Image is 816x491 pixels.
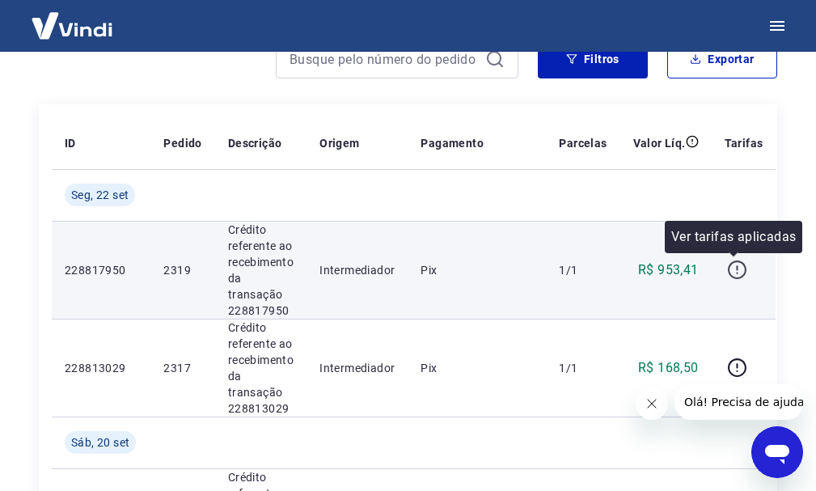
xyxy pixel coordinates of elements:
p: Pedido [163,135,201,151]
p: Crédito referente ao recebimento da transação 228817950 [228,222,294,319]
p: Valor Líq. [633,135,686,151]
p: R$ 953,41 [638,260,699,280]
p: 228817950 [65,262,137,278]
img: Vindi [19,1,125,50]
button: Filtros [538,40,648,78]
p: Crédito referente ao recebimento da transação 228813029 [228,320,294,417]
p: 228813029 [65,360,137,376]
iframe: Fechar mensagem [636,387,668,420]
p: Tarifas [725,135,763,151]
span: Seg, 22 set [71,187,129,203]
iframe: Botão para abrir a janela de mensagens [751,426,803,478]
p: R$ 168,50 [638,358,699,378]
p: Descrição [228,135,282,151]
p: Parcelas [559,135,607,151]
p: Pix [421,360,533,376]
p: Pix [421,262,533,278]
input: Busque pelo número do pedido [290,47,479,71]
p: 2317 [163,360,201,376]
span: Sáb, 20 set [71,434,129,451]
p: Intermediador [319,262,395,278]
p: Intermediador [319,360,395,376]
p: Pagamento [421,135,484,151]
p: 1/1 [559,360,607,376]
p: 1/1 [559,262,607,278]
p: ID [65,135,76,151]
iframe: Mensagem da empresa [674,384,803,420]
p: 2319 [163,262,201,278]
button: Exportar [667,40,777,78]
p: Origem [319,135,359,151]
p: Ver tarifas aplicadas [671,227,796,247]
span: Olá! Precisa de ajuda? [10,11,136,24]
